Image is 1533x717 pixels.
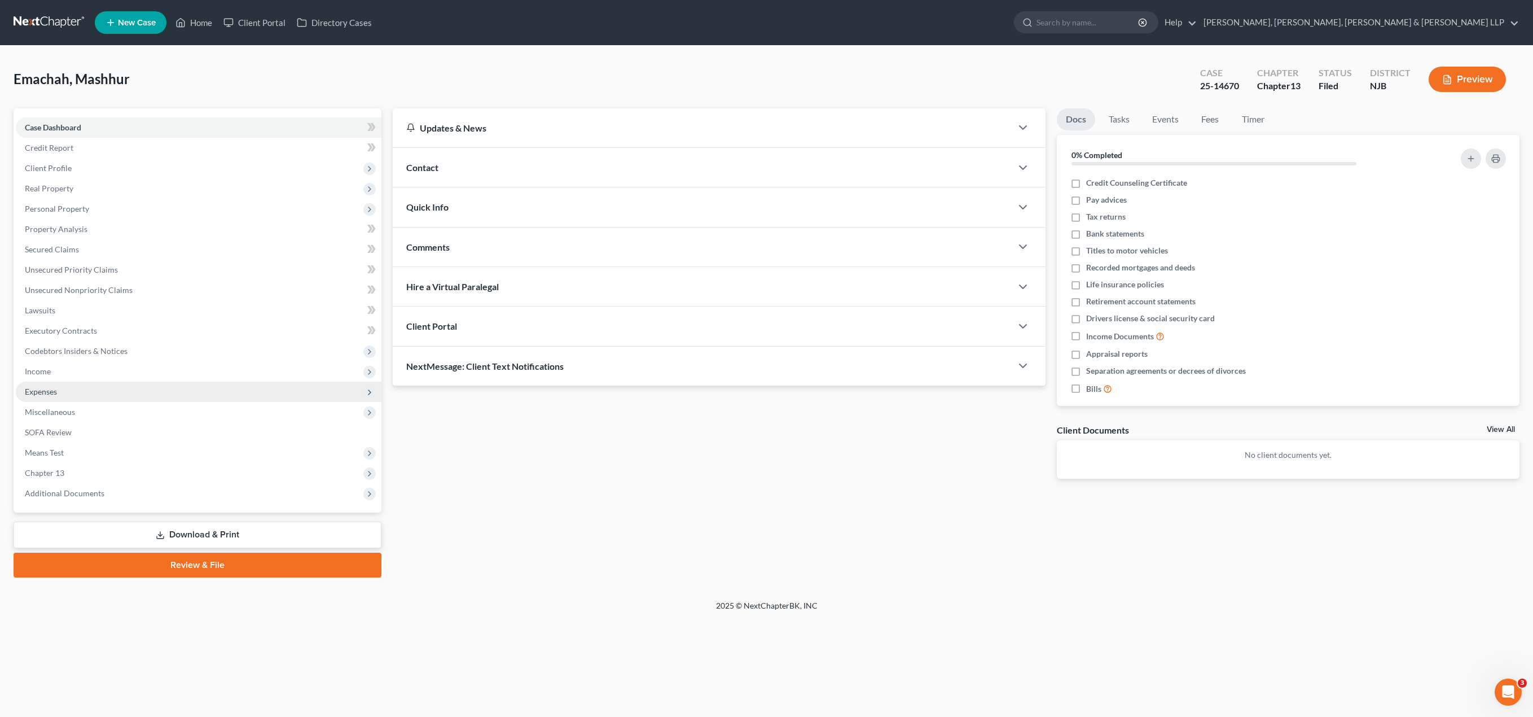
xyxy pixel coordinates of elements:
[1200,80,1239,93] div: 25-14670
[14,553,381,578] a: Review & File
[406,122,998,134] div: Updates & News
[1319,67,1352,80] div: Status
[1086,313,1215,324] span: Drivers license & social security card
[1200,67,1239,80] div: Case
[25,123,81,132] span: Case Dashboard
[406,162,438,173] span: Contact
[1257,67,1301,80] div: Chapter
[1143,108,1188,130] a: Events
[170,12,218,33] a: Home
[291,12,377,33] a: Directory Cases
[1192,108,1228,130] a: Fees
[25,285,133,295] span: Unsecured Nonpriority Claims
[25,468,64,478] span: Chapter 13
[16,260,381,280] a: Unsecured Priority Claims
[16,280,381,300] a: Unsecured Nonpriority Claims
[25,407,75,417] span: Miscellaneous
[25,244,79,254] span: Secured Claims
[25,183,73,193] span: Real Property
[16,117,381,138] a: Case Dashboard
[25,305,55,315] span: Lawsuits
[1086,228,1144,239] span: Bank statements
[25,326,97,335] span: Executory Contracts
[1071,150,1122,160] strong: 0% Completed
[1233,108,1273,130] a: Timer
[25,488,104,498] span: Additional Documents
[16,219,381,239] a: Property Analysis
[406,242,450,252] span: Comments
[1495,679,1522,706] iframe: Intercom live chat
[406,281,499,292] span: Hire a Virtual Paralegal
[1370,67,1411,80] div: District
[406,321,457,331] span: Client Portal
[1257,80,1301,93] div: Chapter
[16,422,381,443] a: SOFA Review
[1086,383,1101,395] span: Bills
[1198,12,1519,33] a: [PERSON_NAME], [PERSON_NAME], [PERSON_NAME] & [PERSON_NAME] LLP
[25,163,72,173] span: Client Profile
[1159,12,1197,33] a: Help
[1370,80,1411,93] div: NJB
[14,522,381,548] a: Download & Print
[1290,80,1301,91] span: 13
[218,12,291,33] a: Client Portal
[1086,296,1196,307] span: Retirement account statements
[16,239,381,260] a: Secured Claims
[1066,449,1510,461] p: No client documents yet.
[406,361,564,371] span: NextMessage: Client Text Notifications
[1086,331,1154,342] span: Income Documents
[25,204,89,213] span: Personal Property
[1100,108,1139,130] a: Tasks
[1086,194,1127,206] span: Pay advices
[1057,108,1095,130] a: Docs
[406,202,449,212] span: Quick Info
[1086,211,1126,222] span: Tax returns
[16,300,381,321] a: Lawsuits
[1036,12,1140,33] input: Search by name...
[25,387,57,396] span: Expenses
[14,71,130,87] span: Emachah, Mashhur
[1518,679,1527,688] span: 3
[25,265,118,274] span: Unsecured Priority Claims
[1057,424,1129,436] div: Client Documents
[1086,279,1164,290] span: Life insurance policies
[25,427,72,437] span: SOFA Review
[1086,348,1148,360] span: Appraisal reports
[16,138,381,158] a: Credit Report
[1086,262,1195,273] span: Recorded mortgages and deeds
[25,366,51,376] span: Income
[25,448,64,457] span: Means Test
[1319,80,1352,93] div: Filed
[445,600,1088,620] div: 2025 © NextChapterBK, INC
[25,224,87,234] span: Property Analysis
[1487,426,1515,434] a: View All
[25,143,73,152] span: Credit Report
[1086,177,1187,189] span: Credit Counseling Certificate
[1429,67,1506,92] button: Preview
[118,19,156,27] span: New Case
[1086,245,1168,256] span: Titles to motor vehicles
[25,346,128,356] span: Codebtors Insiders & Notices
[1086,365,1246,377] span: Separation agreements or decrees of divorces
[16,321,381,341] a: Executory Contracts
